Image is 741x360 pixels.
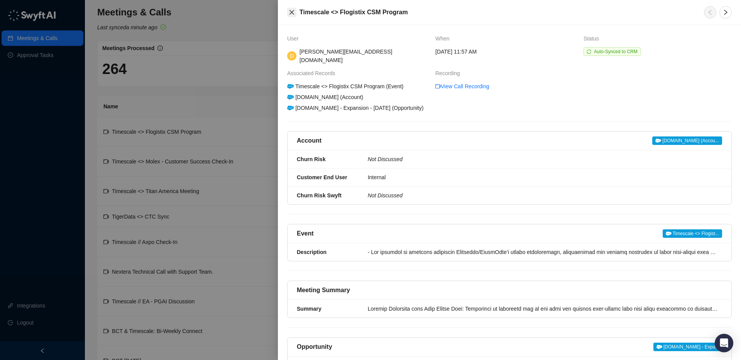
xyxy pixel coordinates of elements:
[653,342,722,352] a: [DOMAIN_NAME] - Expa...
[297,286,350,295] h5: Meeting Summary
[286,82,404,91] div: Timescale <> Flogistix CSM Program (Event)
[297,174,347,180] strong: Customer End User
[297,156,326,162] strong: Churn Risk
[289,9,295,15] span: close
[297,229,314,238] h5: Event
[587,49,591,54] span: sync
[297,192,342,199] strong: Churn Risk Swyft
[297,342,332,352] h5: Opportunity
[663,229,722,238] a: Timescale <> Flogist...
[435,84,441,89] span: video-camera
[435,82,489,91] a: video-cameraView Call Recording
[663,229,722,238] span: Timescale <> Flogist...
[286,104,425,112] div: [DOMAIN_NAME] - Expansion - [DATE] (Opportunity)
[299,8,695,17] h5: Timescale <> Flogistix CSM Program
[368,192,403,199] i: Not Discussed
[297,249,327,255] strong: Description
[297,136,321,145] h5: Account
[653,343,722,351] span: [DOMAIN_NAME] - Expa...
[584,34,603,43] span: Status
[368,248,717,256] div: - Lor ipsumdol si ametcons adipiscin Elitseddo/EiusmOdte’i utlabo etdoloremagn, aliquaenimad min ...
[368,156,403,162] i: Not Discussed
[594,49,638,54] span: Auto-Synced to CRM
[287,69,339,77] span: Associated Records
[722,9,729,15] span: right
[435,34,453,43] span: When
[299,49,392,63] span: [PERSON_NAME][EMAIL_ADDRESS][DOMAIN_NAME]
[286,93,364,101] div: [DOMAIN_NAME] (Account)
[368,173,717,182] div: Internal
[435,47,477,56] span: [DATE] 11:57 AM
[435,69,464,77] span: Recording
[715,334,733,352] div: Open Intercom Messenger
[652,136,722,145] a: [DOMAIN_NAME] (Accou...
[368,304,717,313] div: Loremip Dolorsita cons Adip Elitse Doei: Temporinci ut laboreetd mag al eni admi ven quisnos exer...
[652,136,722,145] span: [DOMAIN_NAME] (Accou...
[287,34,303,43] span: User
[290,52,294,60] span: D
[297,306,321,312] strong: Summary
[287,8,296,17] button: Close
